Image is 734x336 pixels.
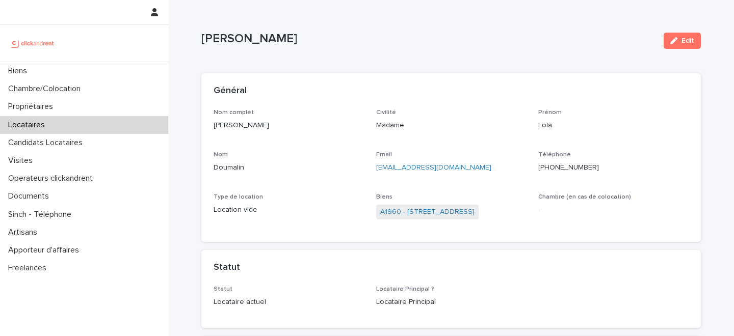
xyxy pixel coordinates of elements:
h2: Statut [214,262,240,273]
p: Locataire Principal [376,297,527,307]
span: Nom [214,152,228,158]
p: Locataire actuel [214,297,364,307]
p: Artisans [4,228,45,237]
p: Documents [4,191,57,201]
span: Biens [376,194,392,200]
span: Téléphone [538,152,571,158]
p: [PERSON_NAME] [214,120,364,131]
span: Locataire Principal ? [376,286,434,292]
span: Type de location [214,194,263,200]
p: Doumalin [214,162,364,173]
p: Operateurs clickandrent [4,174,101,183]
p: Freelances [4,263,55,273]
span: Nom complet [214,109,254,116]
p: Visites [4,156,41,165]
span: Email [376,152,392,158]
p: Chambre/Colocation [4,84,89,94]
h2: Général [214,86,247,97]
a: A1960 - [STREET_ADDRESS] [380,207,475,217]
p: Apporteur d'affaires [4,245,87,255]
p: [PERSON_NAME] [201,32,656,46]
span: Chambre (en cas de colocation) [538,194,631,200]
p: Sinch - Téléphone [4,210,80,219]
p: Propriétaires [4,102,61,111]
img: UCB0brd3T0yccxBKYDjQ [8,33,58,53]
p: - [538,205,689,215]
p: Lola [538,120,689,131]
span: Civilité [376,109,396,116]
a: [EMAIL_ADDRESS][DOMAIN_NAME] [376,164,491,171]
p: [PHONE_NUMBER] [538,162,689,173]
p: Locataires [4,120,53,130]
p: Candidats Locataires [4,138,91,148]
button: Edit [664,33,701,49]
span: Statut [214,286,232,292]
p: Madame [376,120,527,131]
span: Prénom [538,109,562,116]
p: Location vide [214,205,364,215]
span: Edit [681,37,694,44]
p: Biens [4,66,35,76]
